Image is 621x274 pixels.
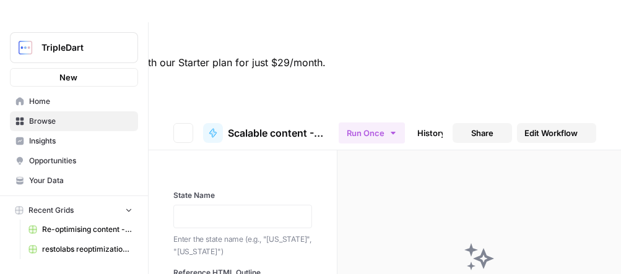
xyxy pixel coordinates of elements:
a: Your Data [10,171,138,191]
label: State Name [173,190,312,201]
span: Browse [29,116,132,127]
a: Re-optimising content - revenuegrid Grid [23,220,138,239]
a: History [410,123,453,143]
span: restolabs reoptimizations aug [42,244,132,255]
span: Edit Workflow [524,127,578,139]
button: Share [453,123,512,143]
span: Insights [29,135,132,147]
span: Recent Grids [28,205,74,216]
span: Share [471,127,493,139]
a: Browse [10,111,138,131]
a: Scalable content -Brandlife [203,123,329,143]
a: restolabs reoptimizations aug [23,239,138,259]
button: Recent Grids [10,201,138,220]
a: Opportunities [10,151,138,171]
a: Edit Workflow [517,123,596,143]
span: Opportunities [29,155,132,166]
span: Re-optimising content - revenuegrid Grid [42,224,132,235]
button: Run Once [339,122,405,143]
span: Scalable content -Brandlife [228,126,329,140]
p: Enter the state name (e.g., "[US_STATE]", "[US_STATE]") [173,233,312,257]
span: Your Data [29,175,132,186]
a: Insights [10,131,138,151]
